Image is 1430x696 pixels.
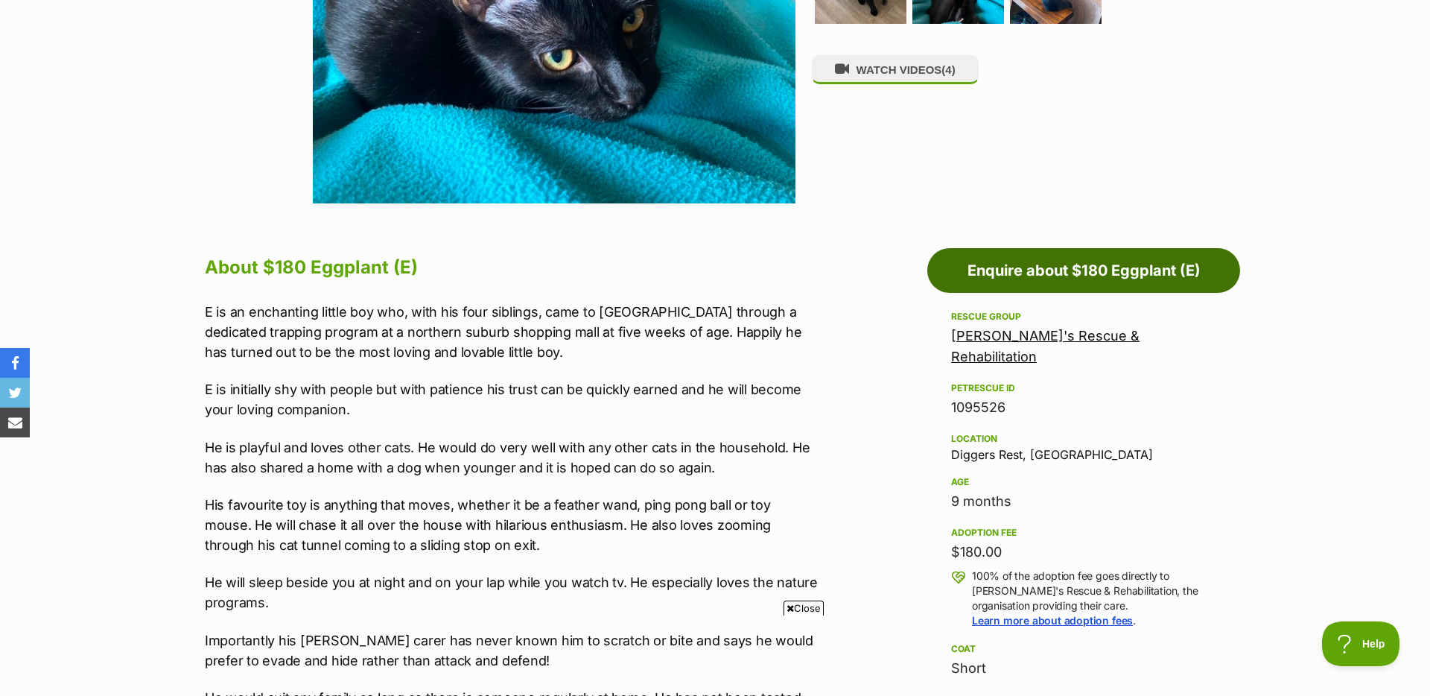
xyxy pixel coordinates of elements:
[951,382,1216,394] div: PetRescue ID
[205,495,820,555] p: His favourite toy is anything that moves, whether it be a feather wand, ping pong ball or toy mou...
[205,379,820,420] p: E is initially shy with people but with patience his trust can be quickly earned and he will beco...
[972,569,1216,628] p: 100% of the adoption fee goes directly to [PERSON_NAME]'s Rescue & Rehabilitation, the organisati...
[941,63,955,76] span: (4)
[951,311,1216,323] div: Rescue group
[1322,621,1400,666] iframe: Help Scout Beacon - Open
[444,621,986,689] iframe: Advertisement
[951,643,1216,655] div: Coat
[951,491,1216,512] div: 9 months
[951,433,1216,445] div: Location
[951,328,1140,364] a: [PERSON_NAME]'s Rescue & Rehabilitation
[205,572,820,613] p: He will sleep beside you at night and on your lap while you watch tv. He especially loves the nat...
[205,251,820,284] h2: About $180 Eggplant (E)
[951,430,1216,461] div: Diggers Rest, [GEOGRAPHIC_DATA]
[951,397,1216,418] div: 1095526
[812,55,979,84] button: WATCH VIDEOS(4)
[205,437,820,478] p: He is playful and loves other cats. He would do very well with any other cats in the household. H...
[951,527,1216,539] div: Adoption fee
[784,601,824,616] span: Close
[205,302,820,362] p: E is an enchanting little boy who, with his four siblings, came to [GEOGRAPHIC_DATA] through a de...
[951,542,1216,563] div: $180.00
[951,658,1216,679] div: Short
[205,630,820,671] p: Importantly his [PERSON_NAME] carer has never known him to scratch or bite and says he would pref...
[951,476,1216,488] div: Age
[927,248,1240,293] a: Enquire about $180 Eggplant (E)
[972,614,1133,627] a: Learn more about adoption fees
